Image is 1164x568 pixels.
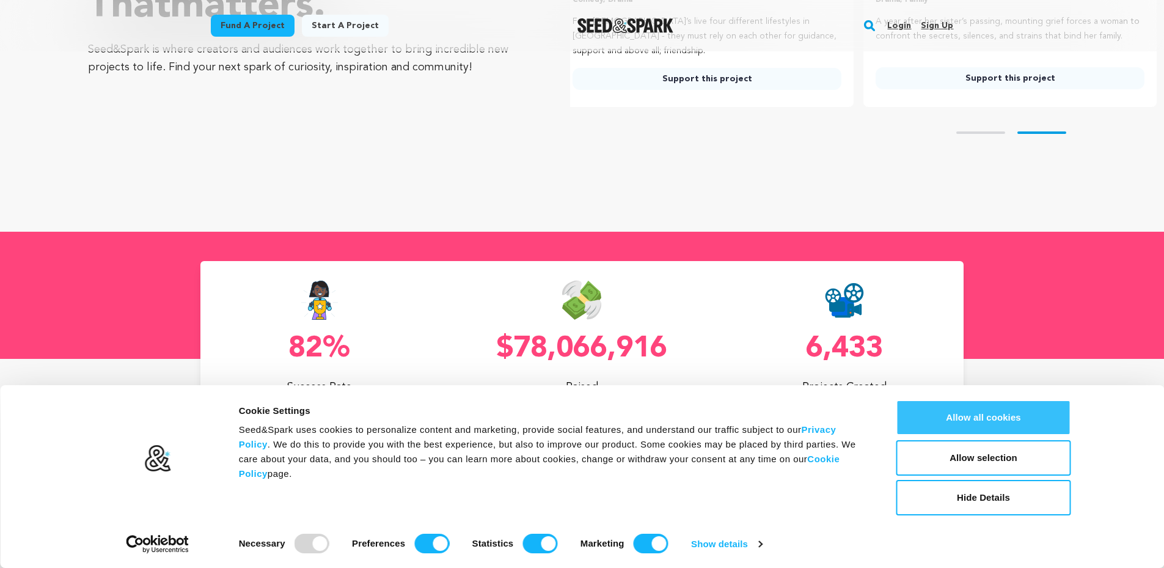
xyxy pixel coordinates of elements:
p: Raised [463,378,701,396]
p: 6,433 [725,334,964,364]
strong: Marketing [580,538,624,548]
img: Seed&Spark Projects Created Icon [825,281,864,320]
strong: Statistics [472,538,514,548]
a: Usercentrics Cookiebot - opens in a new window [104,535,211,553]
a: Show details [691,535,762,553]
button: Allow selection [896,440,1071,476]
div: Cookie Settings [239,404,869,418]
img: Seed&Spark Logo Dark Mode [577,18,673,33]
img: Seed&Spark Success Rate Icon [301,281,339,320]
a: Support this project [573,68,841,90]
p: 82% [200,334,439,364]
a: Fund a project [211,15,295,37]
a: Seed&Spark Homepage [577,18,673,33]
a: Start a project [302,15,389,37]
strong: Preferences [352,538,405,548]
a: Support this project [876,67,1144,89]
p: Seed&Spark is where creators and audiences work together to bring incredible new projects to life... [88,41,521,76]
button: Allow all cookies [896,400,1071,435]
strong: Necessary [239,538,285,548]
img: logo [144,444,171,473]
button: Hide Details [896,480,1071,515]
a: Login [887,16,911,35]
img: Seed&Spark Money Raised Icon [562,281,601,320]
p: Success Rate [200,378,439,396]
p: Projects Created [725,378,964,396]
div: Seed&Spark uses cookies to personalize content and marketing, provide social features, and unders... [239,422,869,481]
p: $78,066,916 [463,334,701,364]
a: Sign up [921,16,953,35]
